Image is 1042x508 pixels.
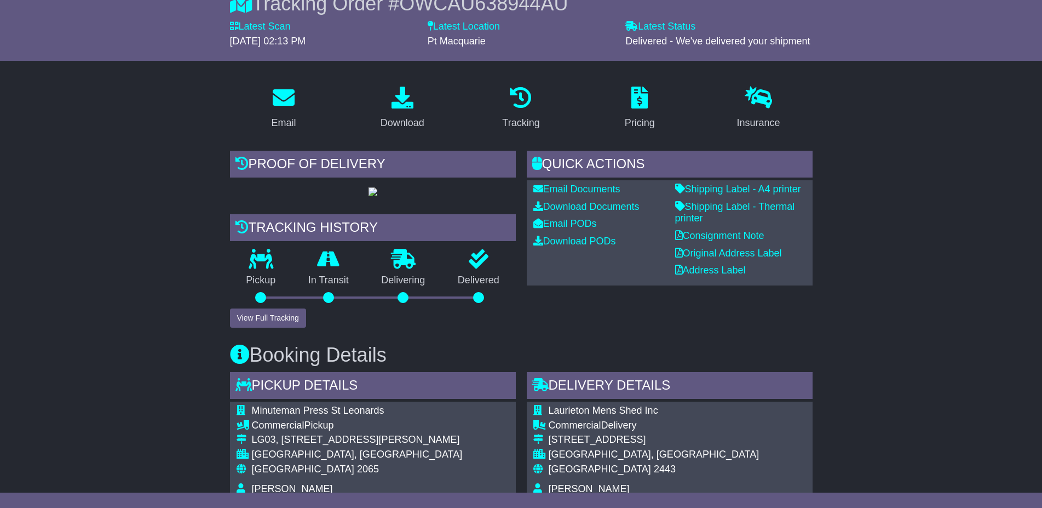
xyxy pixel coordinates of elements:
[252,434,463,446] div: LG03, [STREET_ADDRESS][PERSON_NAME]
[502,116,539,130] div: Tracking
[230,151,516,180] div: Proof of Delivery
[252,464,354,475] span: [GEOGRAPHIC_DATA]
[625,21,695,33] label: Latest Status
[230,372,516,402] div: Pickup Details
[230,21,291,33] label: Latest Scan
[675,201,795,224] a: Shipping Label - Thermal printer
[675,265,746,276] a: Address Label
[730,83,787,134] a: Insurance
[533,218,597,229] a: Email PODs
[675,248,782,259] a: Original Address Label
[428,21,500,33] label: Latest Location
[527,151,813,180] div: Quick Actions
[230,36,306,47] span: [DATE] 02:13 PM
[230,309,306,328] button: View Full Tracking
[357,464,379,475] span: 2065
[365,275,442,287] p: Delivering
[381,116,424,130] div: Download
[441,275,516,287] p: Delivered
[625,116,655,130] div: Pricing
[549,464,651,475] span: [GEOGRAPHIC_DATA]
[625,36,810,47] span: Delivered - We've delivered your shipment
[533,201,640,212] a: Download Documents
[230,214,516,244] div: Tracking history
[252,405,384,416] span: Minuteman Press St Leonards
[369,187,377,196] img: GetPodImage
[618,83,662,134] a: Pricing
[373,83,431,134] a: Download
[230,344,813,366] h3: Booking Details
[654,464,676,475] span: 2443
[675,184,801,195] a: Shipping Label - A4 printer
[230,275,292,287] p: Pickup
[737,116,780,130] div: Insurance
[675,230,764,241] a: Consignment Note
[252,483,333,494] span: [PERSON_NAME]
[428,36,486,47] span: Pt Macquarie
[549,483,630,494] span: [PERSON_NAME]
[549,449,791,461] div: [GEOGRAPHIC_DATA], [GEOGRAPHIC_DATA]
[271,116,296,130] div: Email
[495,83,546,134] a: Tracking
[549,420,791,432] div: Delivery
[252,420,463,432] div: Pickup
[533,236,616,247] a: Download PODs
[549,434,791,446] div: [STREET_ADDRESS]
[292,275,365,287] p: In Transit
[549,420,601,431] span: Commercial
[264,83,303,134] a: Email
[252,420,304,431] span: Commercial
[533,184,620,195] a: Email Documents
[549,405,658,416] span: Laurieton Mens Shed Inc
[252,449,463,461] div: [GEOGRAPHIC_DATA], [GEOGRAPHIC_DATA]
[527,372,813,402] div: Delivery Details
